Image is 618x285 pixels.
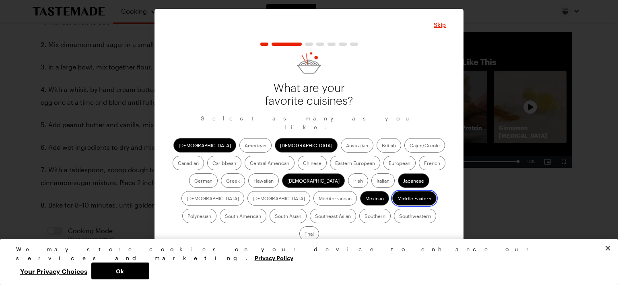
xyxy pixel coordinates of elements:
label: Hawaiian [248,173,279,188]
label: Eastern European [330,156,380,170]
label: French [419,156,445,170]
p: Select as many as you like. [172,114,446,132]
label: American [239,138,272,153]
label: Central American [245,156,295,170]
label: South Asian [270,209,307,223]
label: Cajun/Creole [404,138,445,153]
label: Mexican [360,191,389,206]
label: [DEMOGRAPHIC_DATA] [247,191,310,206]
label: [DEMOGRAPHIC_DATA] [181,191,244,206]
label: Polynesian [182,209,216,223]
label: German [189,173,218,188]
a: More information about your privacy, opens in a new tab [255,254,293,261]
label: British [377,138,401,153]
label: Southwestern [394,209,436,223]
label: Australian [341,138,373,153]
button: Close [434,21,446,29]
div: Privacy [16,245,595,279]
label: European [383,156,416,170]
label: Mediterranean [313,191,357,206]
label: Greek [221,173,245,188]
label: Canadian [173,156,204,170]
p: What are your favorite cuisines? [261,82,357,108]
label: South American [220,209,266,223]
label: Chinese [298,156,327,170]
button: Ok [91,263,149,279]
label: Caribbean [207,156,241,170]
label: Middle Eastern [392,191,437,206]
label: Irish [348,173,368,188]
div: We may store cookies on your device to enhance our services and marketing. [16,245,595,263]
label: Thai [299,226,319,241]
label: Italian [371,173,395,188]
span: Skip [434,21,446,29]
label: [DEMOGRAPHIC_DATA] [282,173,345,188]
label: Southeast Asian [310,209,356,223]
label: Japanese [398,173,429,188]
label: Southern [359,209,391,223]
label: [DEMOGRAPHIC_DATA] [173,138,236,153]
label: [DEMOGRAPHIC_DATA] [275,138,338,153]
button: Your Privacy Choices [16,263,91,279]
button: Close [599,239,617,257]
